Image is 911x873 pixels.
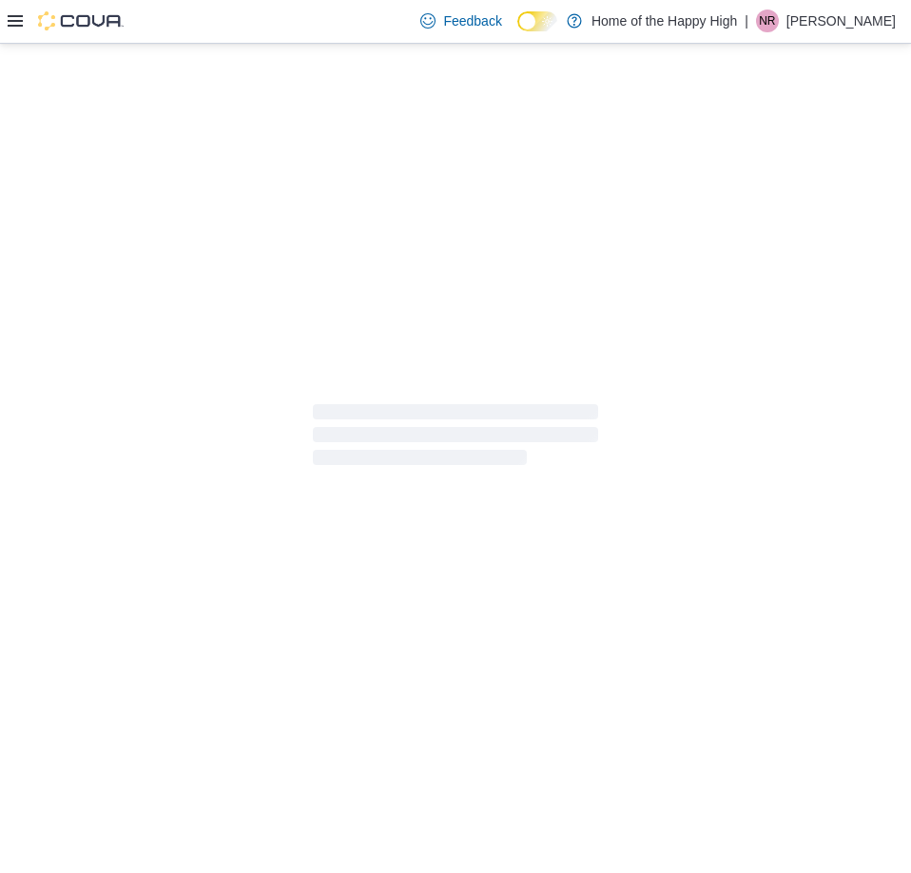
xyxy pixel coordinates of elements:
[745,10,748,32] p: |
[759,10,775,32] span: NR
[313,408,598,469] span: Loading
[443,11,501,30] span: Feedback
[517,11,557,31] input: Dark Mode
[591,10,737,32] p: Home of the Happy High
[517,31,518,32] span: Dark Mode
[38,11,124,30] img: Cova
[786,10,896,32] p: [PERSON_NAME]
[413,2,509,40] a: Feedback
[756,10,779,32] div: Nathaniel Reid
